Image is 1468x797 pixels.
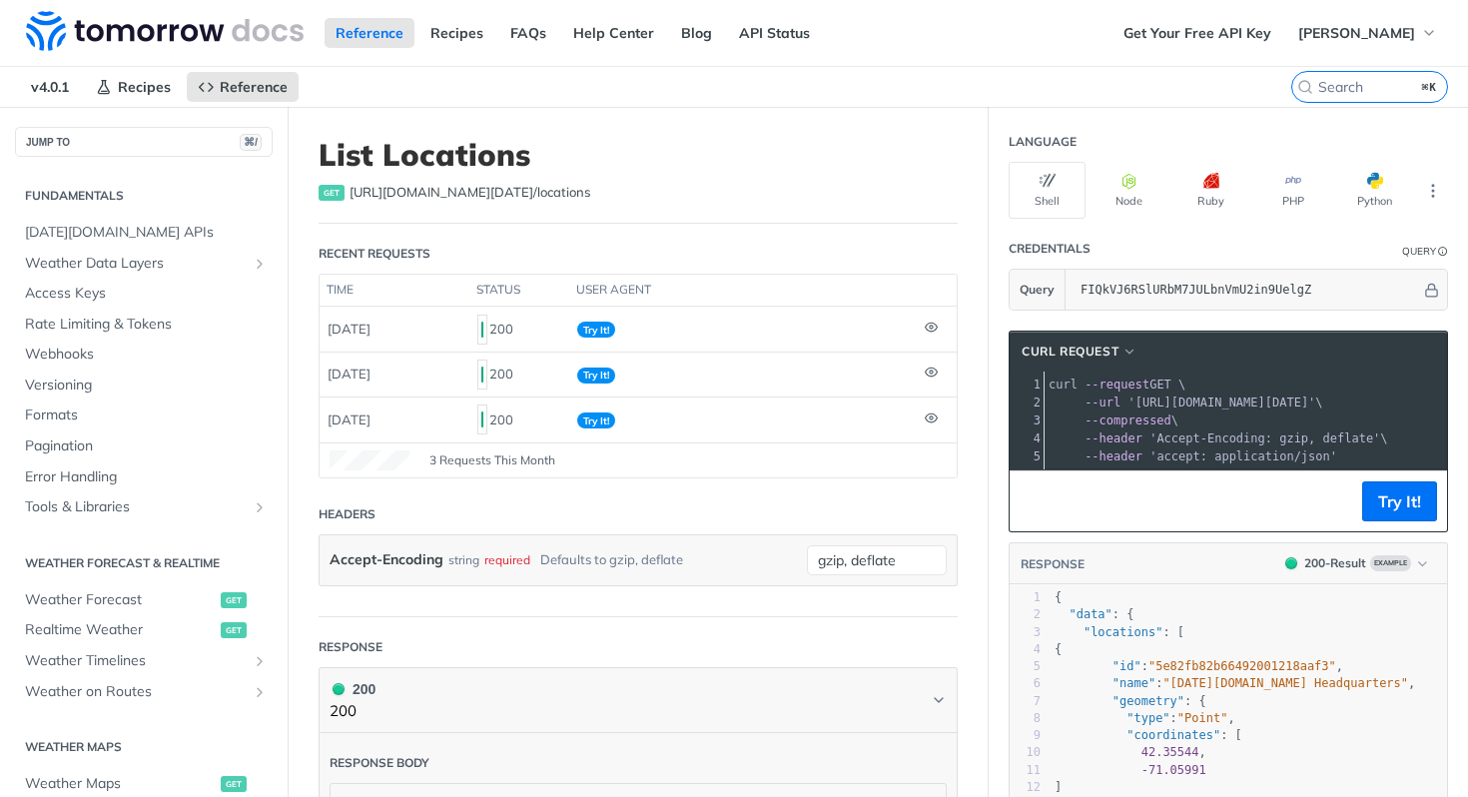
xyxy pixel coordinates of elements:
span: Error Handling [25,467,268,487]
img: Tomorrow.io Weather API Docs [26,11,304,51]
div: 8 [1010,710,1041,727]
a: FAQs [499,18,557,48]
a: Rate Limiting & Tokens [15,310,273,340]
a: Get Your Free API Key [1112,18,1282,48]
span: "geometry" [1112,694,1184,708]
button: Query [1010,270,1066,310]
div: 1 [1010,376,1044,394]
a: Recipes [419,18,494,48]
h2: Fundamentals [15,187,273,205]
button: Show subpages for Weather Data Layers [252,256,268,272]
span: "Point" [1177,711,1228,725]
div: 5 [1010,447,1044,465]
span: get [319,185,345,201]
span: 'Accept-Encoding: gzip, deflate' [1149,431,1380,445]
a: Error Handling [15,462,273,492]
div: 3 [1010,411,1044,429]
span: Rate Limiting & Tokens [25,315,268,335]
a: [DATE][DOMAIN_NAME] APIs [15,218,273,248]
span: --compressed [1085,413,1171,427]
a: Help Center [562,18,665,48]
span: '[URL][DOMAIN_NAME][DATE]' [1127,396,1315,409]
span: Formats [25,405,268,425]
a: API Status [728,18,821,48]
span: [DATE] [328,366,370,382]
th: time [320,275,469,307]
span: 42.35544 [1141,745,1199,759]
span: [DATE][DOMAIN_NAME] APIs [25,223,268,243]
button: Node [1091,162,1167,219]
span: --url [1085,396,1120,409]
span: Weather on Routes [25,682,247,702]
span: Weather Forecast [25,590,216,610]
p: 200 [330,700,375,723]
a: Versioning [15,371,273,400]
span: - [1141,763,1148,777]
span: https://api.tomorrow.io/v4/locations [350,183,590,203]
span: Query [1020,281,1055,299]
span: [PERSON_NAME] [1298,24,1415,42]
span: "coordinates" [1126,728,1220,742]
div: Recent Requests [319,245,430,263]
button: More Languages [1418,176,1448,206]
label: Accept-Encoding [330,545,443,574]
div: 200 [477,402,561,436]
div: Query [1402,244,1436,259]
span: { [1055,590,1062,604]
span: [DATE] [328,411,370,427]
h1: List Locations [319,137,958,173]
svg: Search [1297,79,1313,95]
span: "type" [1126,711,1169,725]
a: Weather Data LayersShow subpages for Weather Data Layers [15,249,273,279]
button: cURL Request [1015,342,1144,362]
span: Try It! [577,322,615,338]
span: "data" [1069,607,1111,621]
span: : , [1055,711,1235,725]
span: "5e82fb82b66492001218aaf3" [1148,659,1336,673]
div: Response body [330,754,429,772]
span: Reference [220,78,288,96]
div: 11 [1010,762,1041,779]
span: Realtime Weather [25,620,216,640]
div: QueryInformation [1402,244,1448,259]
div: Credentials [1009,240,1091,258]
span: Weather Data Layers [25,254,247,274]
div: 4 [1010,429,1044,447]
div: 200 - Result [1304,554,1366,572]
th: status [469,275,569,307]
div: 2 [1010,606,1041,623]
div: 7 [1010,693,1041,710]
a: Weather on RoutesShow subpages for Weather on Routes [15,677,273,707]
div: 1 [1010,589,1041,606]
th: user agent [569,275,917,307]
span: get [221,592,247,608]
span: , [1055,745,1206,759]
button: 200 200200 [330,678,947,723]
span: Access Keys [25,284,268,304]
span: \ [1049,413,1178,427]
button: Show subpages for Tools & Libraries [252,499,268,515]
span: v4.0.1 [20,72,80,102]
a: Access Keys [15,279,273,309]
span: "name" [1112,676,1155,690]
span: [DATE] [328,321,370,337]
a: Reference [187,72,299,102]
span: Weather Maps [25,774,216,794]
button: JUMP TO⌘/ [15,127,273,157]
span: Pagination [25,436,268,456]
div: 9 [1010,727,1041,744]
span: { [1055,642,1062,656]
div: string [448,545,479,574]
span: 200 [481,367,483,383]
span: 3 Requests This Month [429,451,555,469]
span: : , [1055,676,1415,690]
div: 4 [1010,641,1041,658]
span: Example [1370,555,1411,571]
kbd: ⌘K [1417,77,1442,97]
button: Show subpages for Weather Timelines [252,653,268,669]
div: Language [1009,133,1077,151]
div: 10 [1010,744,1041,761]
h2: Weather Forecast & realtime [15,554,273,572]
a: Webhooks [15,340,273,370]
div: 2 [1010,394,1044,411]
